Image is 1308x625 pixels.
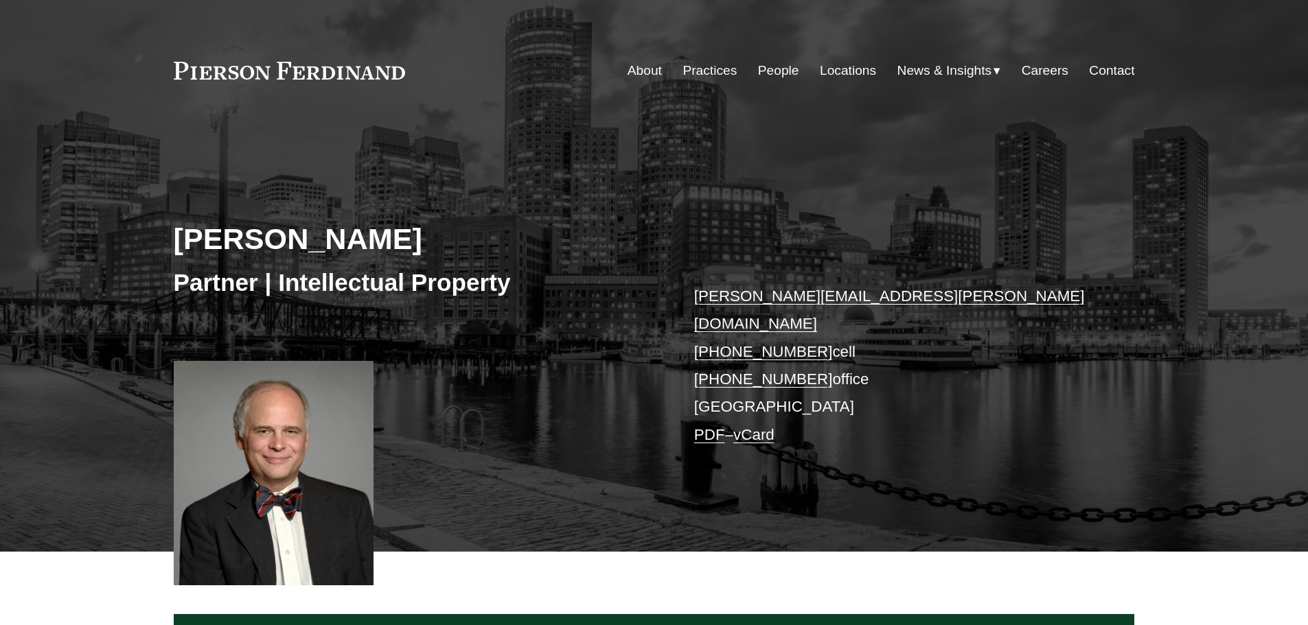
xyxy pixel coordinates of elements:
h2: [PERSON_NAME] [174,221,654,257]
a: [PHONE_NUMBER] [694,343,833,360]
p: cell office [GEOGRAPHIC_DATA] – [694,283,1094,449]
h3: Partner | Intellectual Property [174,268,654,298]
a: Careers [1022,58,1068,84]
a: People [758,58,799,84]
a: Practices [682,58,737,84]
a: vCard [733,426,775,443]
a: Contact [1089,58,1134,84]
a: PDF [694,426,725,443]
a: folder dropdown [897,58,1001,84]
span: News & Insights [897,59,992,83]
a: About [628,58,662,84]
a: [PERSON_NAME][EMAIL_ADDRESS][PERSON_NAME][DOMAIN_NAME] [694,287,1085,332]
a: [PHONE_NUMBER] [694,370,833,388]
a: Locations [820,58,876,84]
